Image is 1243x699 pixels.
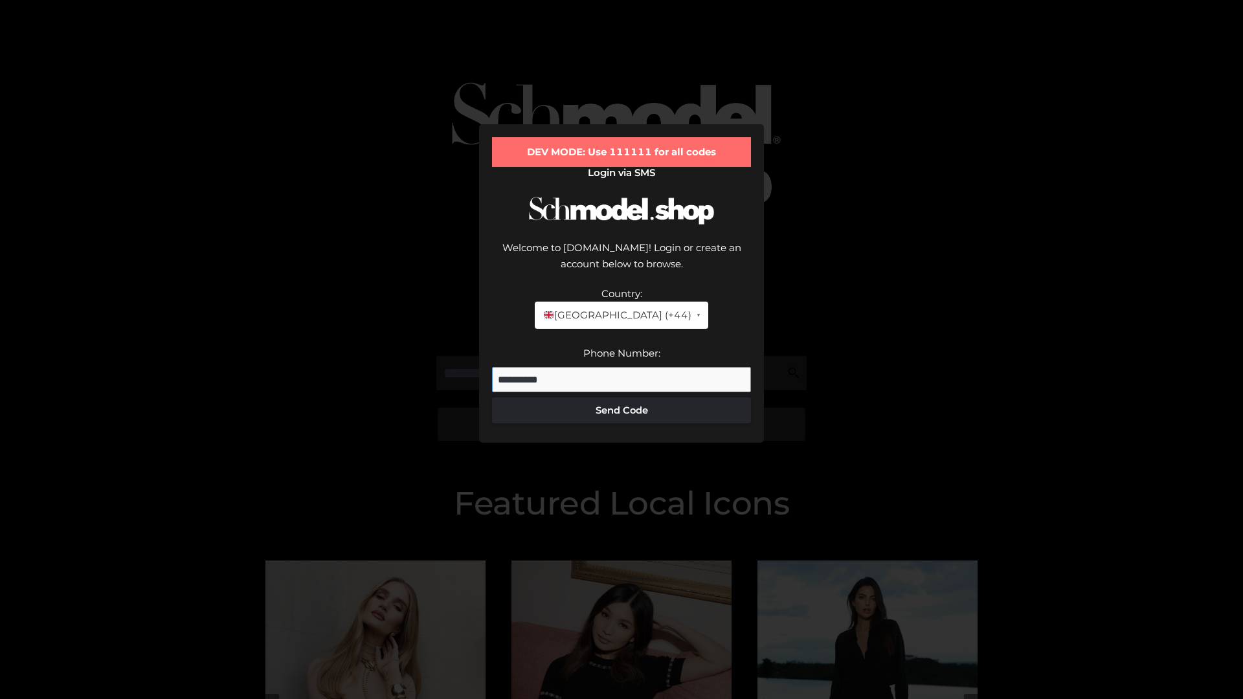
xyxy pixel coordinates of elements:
[524,185,719,236] img: Schmodel Logo
[492,397,751,423] button: Send Code
[543,307,691,324] span: [GEOGRAPHIC_DATA] (+44)
[601,287,642,300] label: Country:
[492,167,751,179] h2: Login via SMS
[492,137,751,167] div: DEV MODE: Use 111111 for all codes
[492,239,751,285] div: Welcome to [DOMAIN_NAME]! Login or create an account below to browse.
[583,347,660,359] label: Phone Number:
[544,310,554,320] img: 🇬🇧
